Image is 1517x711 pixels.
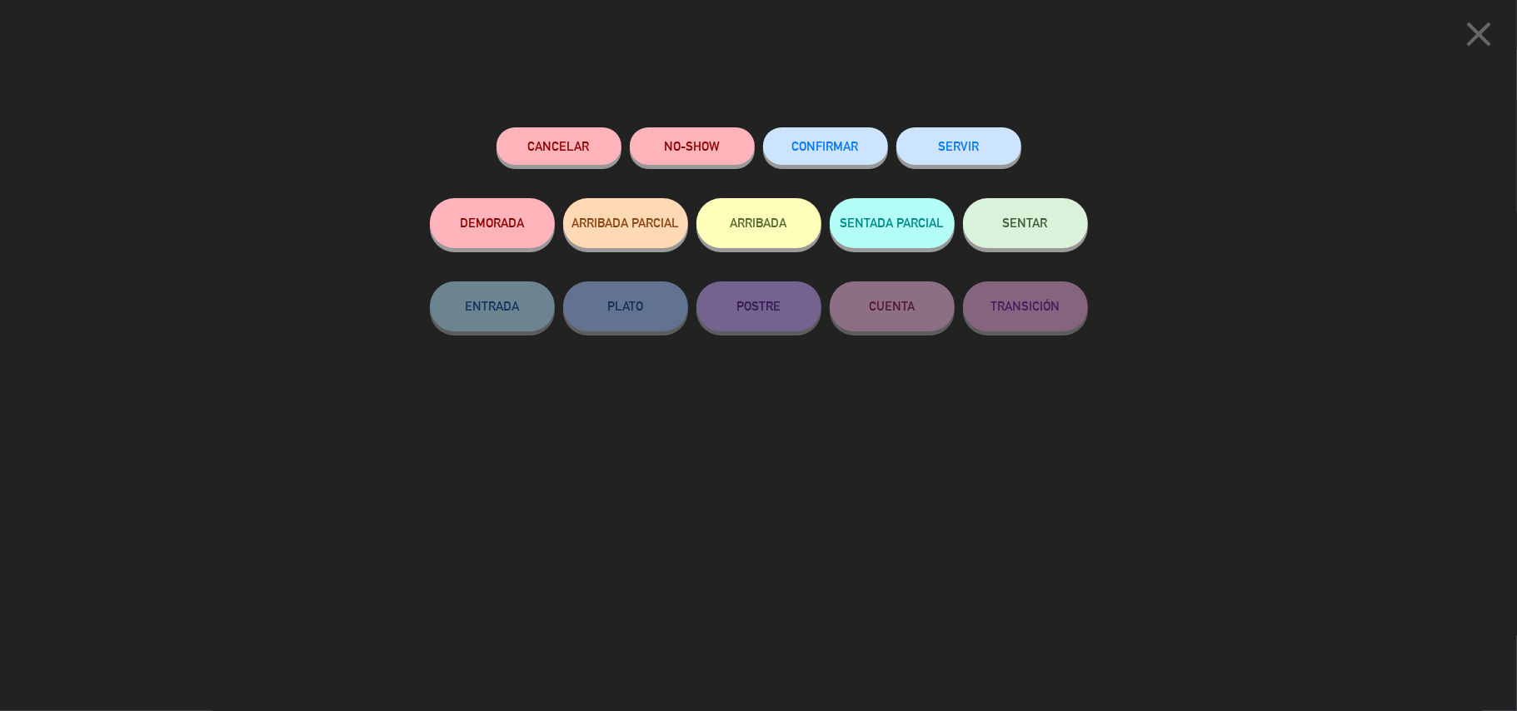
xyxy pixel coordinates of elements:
[763,127,888,165] button: CONFIRMAR
[963,198,1088,248] button: SENTAR
[630,127,755,165] button: NO-SHOW
[896,127,1021,165] button: SERVIR
[696,281,821,331] button: POSTRE
[963,281,1088,331] button: TRANSICIÓN
[563,281,688,331] button: PLATO
[1458,13,1500,55] i: close
[792,139,859,153] span: CONFIRMAR
[830,281,955,331] button: CUENTA
[563,198,688,248] button: ARRIBADA PARCIAL
[571,216,679,230] span: ARRIBADA PARCIAL
[696,198,821,248] button: ARRIBADA
[1003,216,1048,230] span: SENTAR
[1453,12,1505,62] button: close
[497,127,621,165] button: Cancelar
[430,281,555,331] button: ENTRADA
[830,198,955,248] button: SENTADA PARCIAL
[430,198,555,248] button: DEMORADA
